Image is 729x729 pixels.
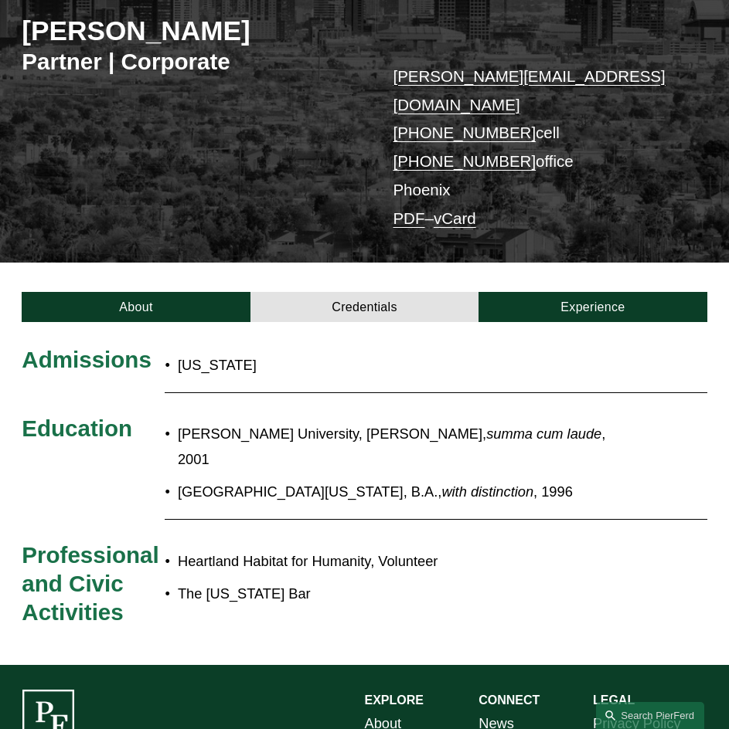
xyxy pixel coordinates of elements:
[393,63,678,234] p: cell office Phoenix –
[393,152,536,170] a: [PHONE_NUMBER]
[250,292,479,321] a: Credentials
[393,209,424,227] a: PDF
[365,693,424,707] strong: EXPLORE
[393,124,536,141] a: [PHONE_NUMBER]
[479,693,540,707] strong: CONNECT
[22,15,364,48] h2: [PERSON_NAME]
[22,48,364,76] h3: Partner | Corporate
[596,702,704,729] a: Search this site
[178,480,622,505] p: [GEOGRAPHIC_DATA][US_STATE], B.A., , 1996
[178,353,421,378] p: [US_STATE]
[178,582,622,607] p: The [US_STATE] Bar
[486,426,601,442] em: summa cum laude
[393,67,665,114] a: [PERSON_NAME][EMAIL_ADDRESS][DOMAIN_NAME]
[593,693,635,707] strong: LEGAL
[22,292,250,321] a: About
[22,542,165,624] span: Professional and Civic Activities
[178,549,622,575] p: Heartland Habitat for Humanity, Volunteer
[22,415,132,441] span: Education
[441,483,533,500] em: with distinction
[434,209,476,227] a: vCard
[22,347,152,372] span: Admissions
[479,292,707,321] a: Experience
[178,422,622,473] p: [PERSON_NAME] University, [PERSON_NAME], , 2001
